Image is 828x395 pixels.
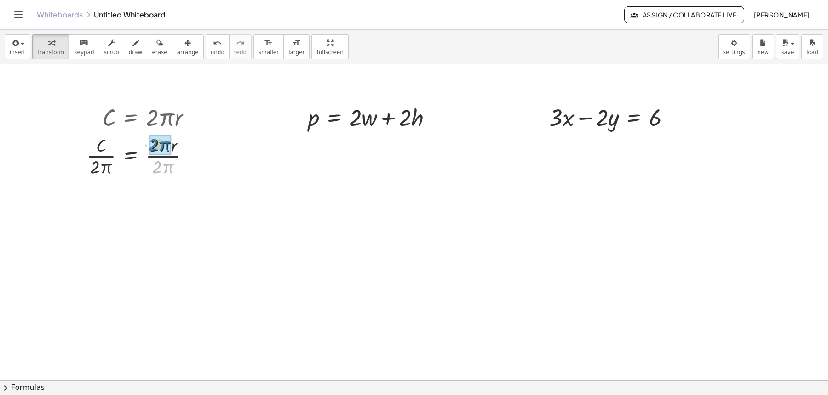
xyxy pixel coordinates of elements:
[259,49,279,56] span: smaller
[11,7,26,22] button: Toggle navigation
[253,34,284,59] button: format_sizesmaller
[32,34,69,59] button: transform
[5,34,30,59] button: insert
[74,49,94,56] span: keypad
[124,34,148,59] button: draw
[234,49,247,56] span: redo
[806,49,818,56] span: load
[99,34,124,59] button: scrub
[311,34,348,59] button: fullscreen
[172,34,204,59] button: arrange
[316,49,343,56] span: fullscreen
[129,49,143,56] span: draw
[292,38,301,49] i: format_size
[152,49,167,56] span: erase
[801,34,823,59] button: load
[283,34,310,59] button: format_sizelarger
[288,49,305,56] span: larger
[632,11,736,19] span: Assign / Collaborate Live
[37,49,64,56] span: transform
[69,34,99,59] button: keyboardkeypad
[723,49,745,56] span: settings
[752,34,774,59] button: new
[776,34,799,59] button: save
[211,49,224,56] span: undo
[753,11,810,19] span: [PERSON_NAME]
[206,34,230,59] button: undoundo
[718,34,750,59] button: settings
[757,49,769,56] span: new
[229,34,252,59] button: redoredo
[624,6,744,23] button: Assign / Collaborate Live
[236,38,245,49] i: redo
[37,10,83,19] a: Whiteboards
[147,34,172,59] button: erase
[264,38,273,49] i: format_size
[213,38,222,49] i: undo
[781,49,794,56] span: save
[80,38,88,49] i: keyboard
[10,49,25,56] span: insert
[177,49,199,56] span: arrange
[104,49,119,56] span: scrub
[746,6,817,23] button: [PERSON_NAME]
